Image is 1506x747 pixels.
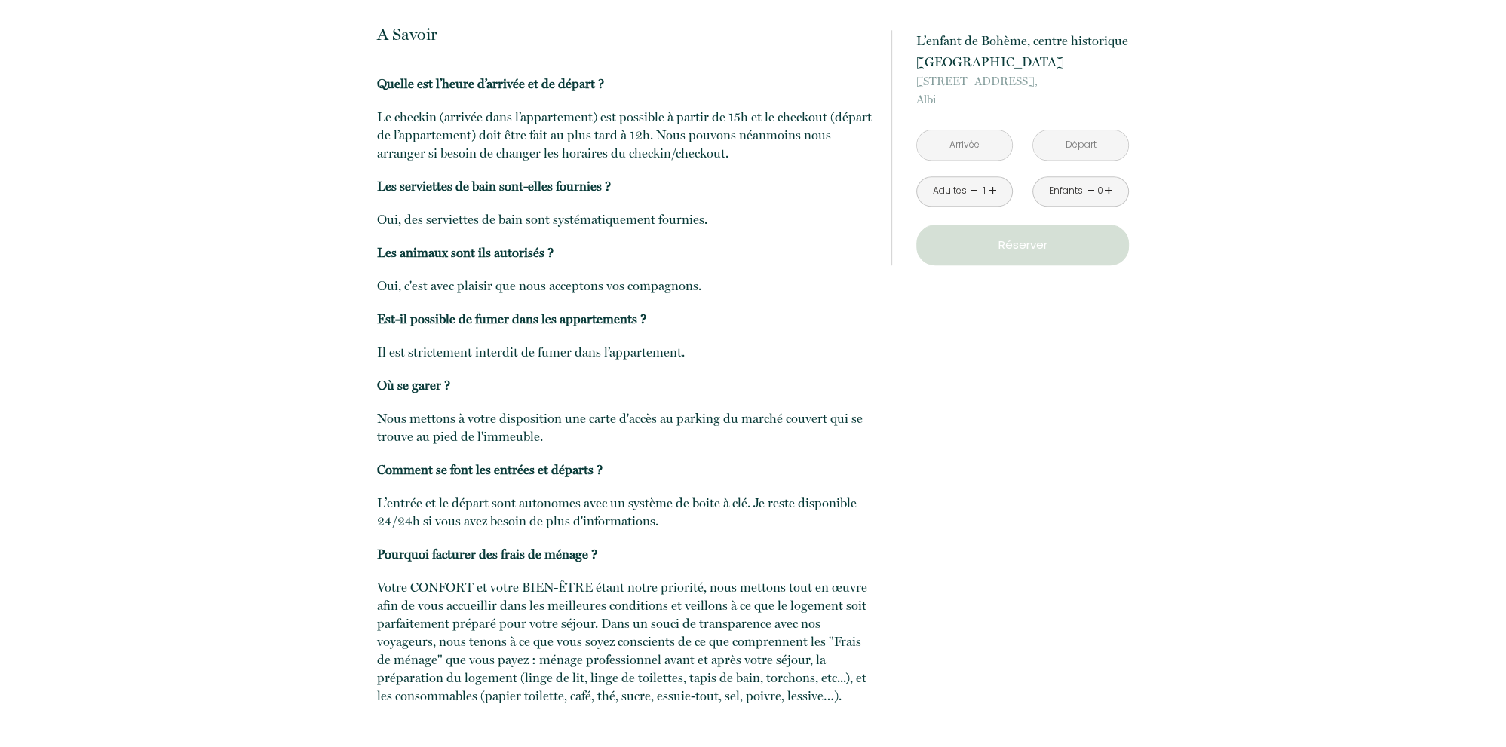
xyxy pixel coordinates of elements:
b: Les animaux sont ils autorisés ? [377,245,554,260]
b: Quelle est l’heure d’arrivée et de départ ? [377,76,604,91]
a: - [1087,179,1095,203]
b: Est-il possible de fumer dans les appartements ? [377,311,646,326]
p: A Savoir [377,24,872,44]
div: 1 [980,184,988,198]
p: ​ [377,75,872,738]
b: Les serviettes de bain sont-elles fournies ? [377,179,611,194]
p: Réserver [922,236,1124,254]
p: Oui, des serviettes de bain sont systématiquement fournies. [377,210,872,228]
p: L’entrée et le départ sont autonomes avec un système de boite à clé. Je reste disponible 24/24h s... [377,494,872,530]
a: - [971,179,979,203]
b: Comment se font les entrées et départs ? [377,462,603,477]
p: Il est strictement interdit de fumer dans l’appartement. [377,343,872,361]
p: Albi [916,72,1129,109]
p: L’enfant de Bohème, centre historique [GEOGRAPHIC_DATA] [916,30,1129,72]
div: Enfants [1049,184,1083,198]
p: Le checkin (arrivée dans l’appartement) est possible à partir de 15h et le checkout (départ de l’... [377,108,872,162]
b: Pourquoi facturer des frais de ménage ? [377,546,597,562]
a: + [988,179,997,203]
p: Oui, c'est avec plaisir que nous acceptons vos compagnons. [377,277,872,295]
a: + [1104,179,1113,203]
div: Adultes [932,184,966,198]
button: Réserver [916,225,1129,265]
input: Départ [1033,130,1128,160]
p: ​Votre CONFORT et votre BIEN-ÊTRE étant notre priorité, nous mettons tout en œuvre afin de vous a... [377,578,872,705]
b: Où se garer ? [377,378,450,393]
input: Arrivée [917,130,1012,160]
span: [STREET_ADDRESS], [916,72,1129,90]
p: Nous mettons à votre disposition une carte d'accès au parking du marché couvert qui se trouve au ... [377,409,872,445]
div: 0 [1097,184,1104,198]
